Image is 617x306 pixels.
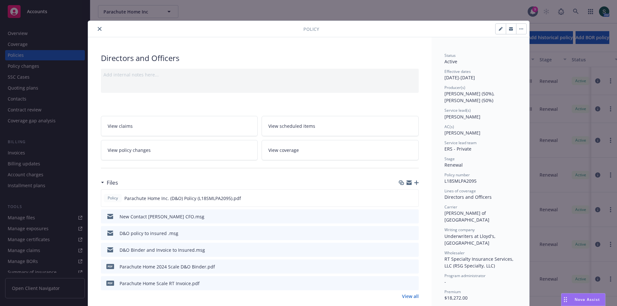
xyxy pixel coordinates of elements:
[400,195,405,202] button: download file
[268,123,315,129] span: View scheduled items
[303,26,319,32] span: Policy
[107,179,118,187] h3: Files
[444,210,489,223] span: [PERSON_NAME] of [GEOGRAPHIC_DATA]
[101,179,118,187] div: Files
[444,108,471,113] span: Service lead(s)
[400,213,405,220] button: download file
[410,230,416,237] button: preview file
[444,69,471,74] span: Effective dates
[444,53,456,58] span: Status
[101,53,419,64] div: Directors and Officers
[575,297,600,302] span: Nova Assist
[120,247,205,253] div: D&O Binder and Invoice to Insured.msg
[444,58,457,65] span: Active
[400,263,405,270] button: download file
[400,247,405,253] button: download file
[108,147,151,153] span: View policy changes
[444,250,465,256] span: Wholesaler
[444,178,477,184] span: L18SMLPA2095
[410,263,416,270] button: preview file
[268,147,299,153] span: View coverage
[120,213,204,220] div: New Contact [PERSON_NAME] CFO.msg
[444,140,477,145] span: Service lead team
[262,140,419,160] a: View coverage
[444,91,496,103] span: [PERSON_NAME] (50%), [PERSON_NAME] (50%)
[120,280,200,287] div: Parachute Home Scale RT Invoice.pdf
[101,140,258,160] a: View policy changes
[444,256,515,269] span: RT Specialty Insurance Services, LLC (RSG Specialty, LLC)
[444,156,455,162] span: Stage
[444,69,516,81] div: [DATE] - [DATE]
[561,293,569,306] div: Drag to move
[101,116,258,136] a: View claims
[106,264,114,269] span: pdf
[120,230,178,237] div: D&O policy to insured .msg
[410,280,416,287] button: preview file
[262,116,419,136] a: View scheduled items
[410,195,416,202] button: preview file
[96,25,103,33] button: close
[444,172,470,178] span: Policy number
[400,230,405,237] button: download file
[444,204,457,210] span: Carrier
[444,279,446,285] span: -
[444,227,475,232] span: Writing company
[103,71,416,78] div: Add internal notes here...
[444,273,486,278] span: Program administrator
[106,281,114,285] span: pdf
[444,130,480,136] span: [PERSON_NAME]
[444,85,465,90] span: Producer(s)
[444,295,468,301] span: $18,272.00
[444,194,492,200] span: Directors and Officers
[444,162,463,168] span: Renewal
[108,123,133,129] span: View claims
[444,114,480,120] span: [PERSON_NAME]
[444,233,497,246] span: Underwriters at Lloyd's, [GEOGRAPHIC_DATA]
[106,195,119,201] span: Policy
[402,293,419,300] a: View all
[410,213,416,220] button: preview file
[561,293,605,306] button: Nova Assist
[120,263,215,270] div: Parachute Home 2024 Scale D&O Binder.pdf
[444,124,454,129] span: AC(s)
[124,195,241,202] span: Parachute Home Inc. (D&O) Policy (L18SMLPA2095).pdf
[444,188,476,194] span: Lines of coverage
[410,247,416,253] button: preview file
[400,280,405,287] button: download file
[444,146,471,152] span: ERS - Private
[444,289,461,294] span: Premium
